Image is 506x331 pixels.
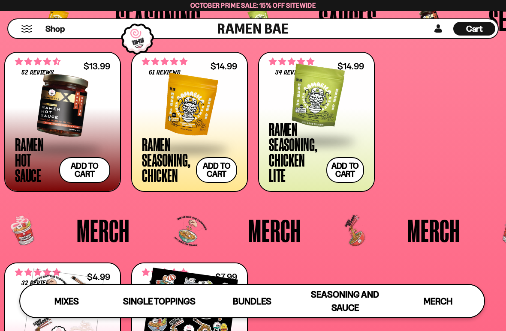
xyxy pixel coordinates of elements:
span: 4.86 stars [142,267,187,278]
span: October Prime Sale: 15% off Sitewide [190,1,316,9]
a: Shop [45,22,65,36]
button: Add to cart [59,157,110,183]
div: Cart [453,19,495,38]
button: Mobile Menu Trigger [21,25,33,33]
a: 4.71 stars 52 reviews $13.99 Ramen Hot Sauce Add to cart [4,52,121,192]
div: Ramen Seasoning, Chicken [142,137,192,183]
a: Merch [392,285,484,317]
span: Merch [248,215,301,246]
a: 4.84 stars 61 reviews $14.99 Ramen Seasoning, Chicken Add to cart [131,52,248,192]
button: Add to cart [196,157,237,183]
span: Cart [466,24,483,34]
span: Bundles [233,296,271,307]
span: Mixes [54,296,79,307]
a: Mixes [20,285,113,317]
span: Single Toppings [123,296,196,307]
button: Add to cart [326,157,364,183]
a: Bundles [206,285,298,317]
a: 5.00 stars 34 reviews $14.99 Ramen Seasoning, Chicken Lite Add to cart [258,52,375,192]
span: 4.71 stars [15,56,60,67]
span: 4.75 stars [15,267,60,278]
span: Seasoning and Sauce [311,289,379,313]
span: 4.84 stars [142,56,187,67]
a: Single Toppings [113,285,205,317]
div: Ramen Hot Sauce [15,137,55,183]
div: Ramen Seasoning, Chicken Lite [269,121,322,183]
span: Shop [45,23,65,35]
span: Merch [407,215,460,246]
span: Merch [77,215,130,246]
a: Seasoning and Sauce [298,285,391,317]
span: Merch [424,296,452,307]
